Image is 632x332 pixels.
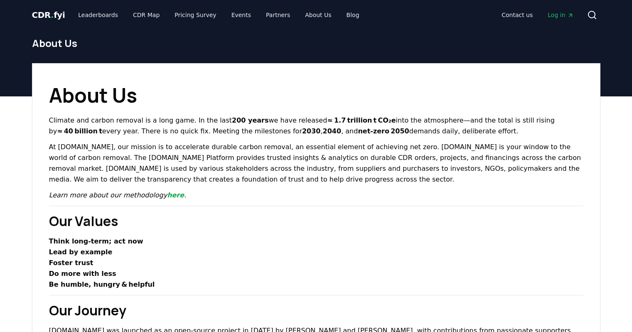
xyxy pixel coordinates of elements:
a: Events [225,7,258,22]
strong: Think long‑term; act now [49,237,143,245]
strong: Foster trust [49,259,93,267]
strong: Be humble, hungry & helpful [49,280,155,288]
h2: Our Journey [49,300,583,320]
a: here [167,191,184,199]
span: Log in [548,11,573,19]
a: Blog [340,7,366,22]
p: Climate and carbon removal is a long game. In the last we have released into the atmosphere—and t... [49,115,583,137]
p: At [DOMAIN_NAME], our mission is to accelerate durable carbon removal, an essential element of ac... [49,142,583,185]
h2: Our Values [49,211,583,231]
span: . [51,10,54,20]
a: Leaderboards [71,7,125,22]
a: Contact us [495,7,539,22]
a: CDR.fyi [32,9,65,21]
a: CDR Map [126,7,166,22]
a: Log in [541,7,580,22]
strong: 200 years [232,116,268,124]
strong: ≈ 40 billion t [57,127,102,135]
strong: net‑zero 2050 [358,127,409,135]
nav: Main [495,7,580,22]
a: Partners [259,7,297,22]
nav: Main [71,7,366,22]
a: About Us [298,7,338,22]
strong: 2040 [323,127,342,135]
strong: Do more with less [49,270,116,278]
strong: 2030 [302,127,321,135]
strong: Lead by example [49,248,113,256]
a: Pricing Survey [168,7,223,22]
h1: About Us [32,37,600,50]
strong: ≈ 1.7 trillion t CO₂e [327,116,396,124]
h1: About Us [49,80,583,110]
em: Learn more about our methodology . [49,191,187,199]
span: CDR fyi [32,10,65,20]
